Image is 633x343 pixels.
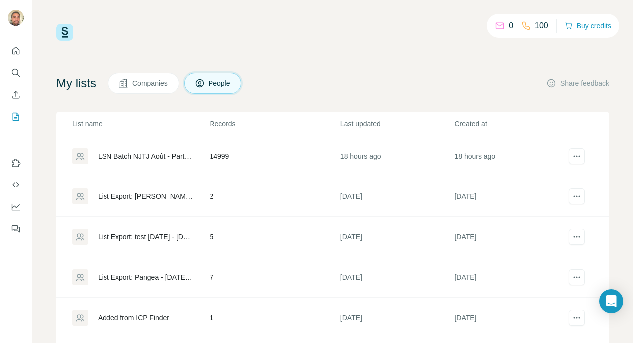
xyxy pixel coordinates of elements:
div: Open Intercom Messenger [599,289,623,313]
button: My lists [8,108,24,126]
div: List Export: test [DATE] - [DATE] 07:44 [98,232,193,242]
td: 18 hours ago [340,136,454,176]
button: Quick start [8,42,24,60]
p: 0 [509,20,513,32]
p: Created at [454,119,568,129]
button: Dashboard [8,198,24,216]
td: [DATE] [340,298,454,338]
td: [DATE] [454,176,568,217]
span: Companies [132,78,169,88]
p: Records [210,119,339,129]
button: Buy credits [565,19,611,33]
td: 5 [209,217,339,257]
img: Surfe Logo [56,24,73,41]
button: actions [569,148,585,164]
td: [DATE] [454,217,568,257]
p: List name [72,119,209,129]
button: Use Surfe API [8,176,24,194]
p: 100 [535,20,548,32]
button: actions [569,269,585,285]
div: List Export: [PERSON_NAME] - [DATE] 13:45 [98,191,193,201]
img: Avatar [8,10,24,26]
button: actions [569,188,585,204]
span: People [209,78,231,88]
td: [DATE] [340,176,454,217]
td: 14999 [209,136,339,176]
button: actions [569,310,585,326]
button: Feedback [8,220,24,238]
td: [DATE] [454,298,568,338]
div: Added from ICP Finder [98,313,169,323]
td: 18 hours ago [454,136,568,176]
button: Search [8,64,24,82]
td: 1 [209,298,339,338]
td: [DATE] [340,217,454,257]
div: LSN Batch NJTJ Août - Part 2 Surfe [98,151,193,161]
p: Last updated [340,119,454,129]
button: Use Surfe on LinkedIn [8,154,24,172]
td: [DATE] [454,257,568,298]
div: List Export: Pangea - [DATE] 09:32 [98,272,193,282]
button: Enrich CSV [8,86,24,104]
td: [DATE] [340,257,454,298]
button: actions [569,229,585,245]
h4: My lists [56,75,96,91]
td: 2 [209,176,339,217]
button: Share feedback [546,78,609,88]
td: 7 [209,257,339,298]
